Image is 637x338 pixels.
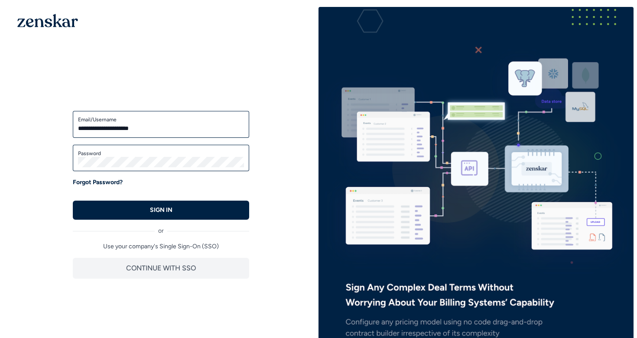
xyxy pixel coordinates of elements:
[78,150,244,157] label: Password
[17,14,78,27] img: 1OGAJ2xQqyY4LXKgY66KYq0eOWRCkrZdAb3gUhuVAqdWPZE9SRJmCz+oDMSn4zDLXe31Ii730ItAGKgCKgCCgCikA4Av8PJUP...
[73,242,249,251] p: Use your company's Single Sign-On (SSO)
[73,178,123,187] a: Forgot Password?
[150,206,172,214] p: SIGN IN
[78,116,244,123] label: Email/Username
[73,258,249,279] button: CONTINUE WITH SSO
[73,201,249,220] button: SIGN IN
[73,220,249,235] div: or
